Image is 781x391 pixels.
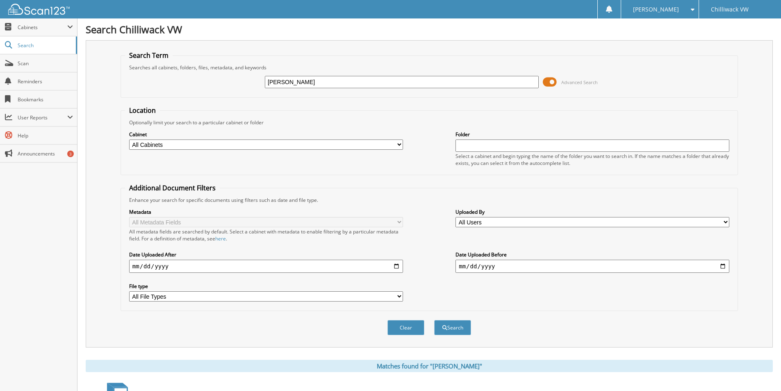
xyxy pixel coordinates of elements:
[18,78,73,85] span: Reminders
[18,24,67,31] span: Cabinets
[455,251,729,258] label: Date Uploaded Before
[129,131,403,138] label: Cabinet
[125,119,733,126] div: Optionally limit your search to a particular cabinet or folder
[125,106,160,115] legend: Location
[561,79,598,85] span: Advanced Search
[129,260,403,273] input: start
[129,228,403,242] div: All metadata fields are searched by default. Select a cabinet with metadata to enable filtering b...
[125,51,173,60] legend: Search Term
[455,153,729,167] div: Select a cabinet and begin typing the name of the folder you want to search in. If the name match...
[18,114,67,121] span: User Reports
[125,183,220,192] legend: Additional Document Filters
[455,208,729,215] label: Uploaded By
[633,7,679,12] span: [PERSON_NAME]
[215,235,226,242] a: here
[18,150,73,157] span: Announcements
[129,251,403,258] label: Date Uploaded After
[129,208,403,215] label: Metadata
[86,23,773,36] h1: Search Chilliwack VW
[129,283,403,290] label: File type
[125,197,733,204] div: Enhance your search for specific documents using filters such as date and file type.
[387,320,424,335] button: Clear
[434,320,471,335] button: Search
[125,64,733,71] div: Searches all cabinets, folders, files, metadata, and keywords
[18,60,73,67] span: Scan
[455,260,729,273] input: end
[18,42,72,49] span: Search
[8,4,70,15] img: scan123-logo-white.svg
[86,360,773,372] div: Matches found for "[PERSON_NAME]"
[18,96,73,103] span: Bookmarks
[18,132,73,139] span: Help
[455,131,729,138] label: Folder
[67,151,74,157] div: 3
[711,7,749,12] span: Chilliwack VW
